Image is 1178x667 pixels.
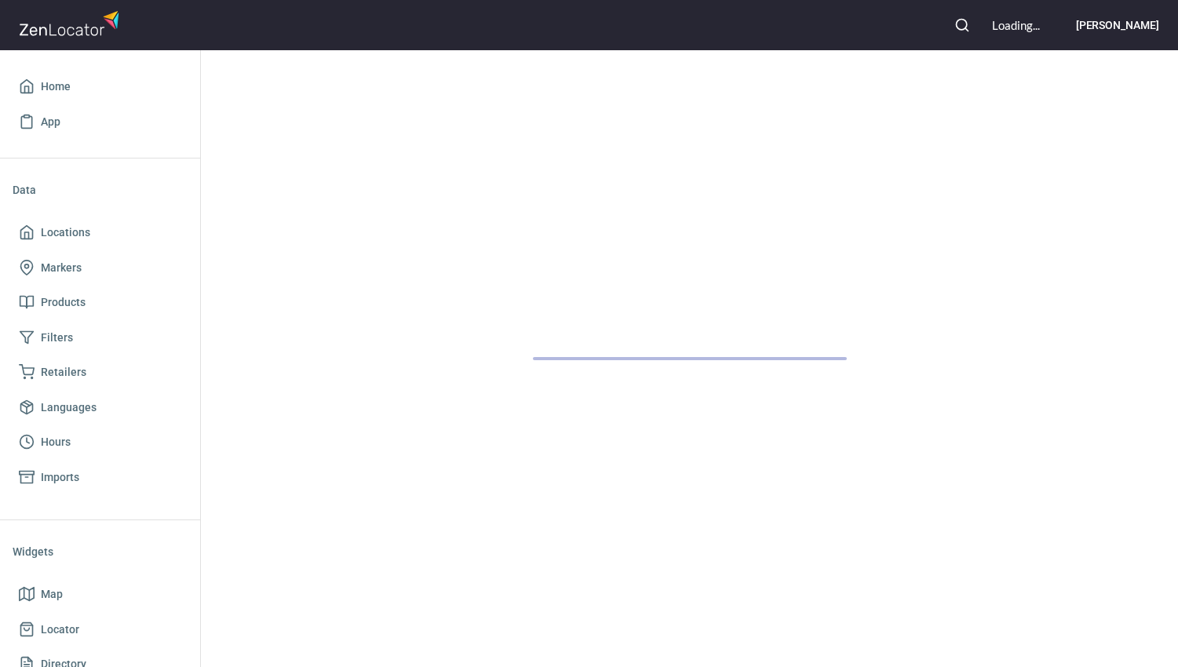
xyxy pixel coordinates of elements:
span: App [41,112,60,132]
span: Home [41,77,71,97]
a: App [13,104,188,140]
a: Retailers [13,355,188,390]
a: Products [13,285,188,320]
span: Retailers [41,363,86,382]
li: Data [13,171,188,209]
a: Filters [13,320,188,355]
a: Languages [13,390,188,425]
span: Filters [41,328,73,348]
span: Locator [41,620,79,640]
div: Loading... [992,17,1040,34]
span: Languages [41,398,97,417]
img: zenlocator [19,6,124,40]
span: Hours [41,432,71,452]
a: Home [13,69,188,104]
a: Imports [13,460,188,495]
span: Markers [41,258,82,278]
button: Search [945,8,979,42]
button: [PERSON_NAME] [1052,8,1159,42]
a: Map [13,577,188,612]
span: Products [41,293,86,312]
a: Locator [13,612,188,647]
li: Widgets [13,533,188,570]
span: Imports [41,468,79,487]
a: Markers [13,250,188,286]
a: Hours [13,425,188,460]
span: Map [41,585,63,604]
span: Locations [41,223,90,242]
h6: [PERSON_NAME] [1076,16,1159,34]
a: Locations [13,215,188,250]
